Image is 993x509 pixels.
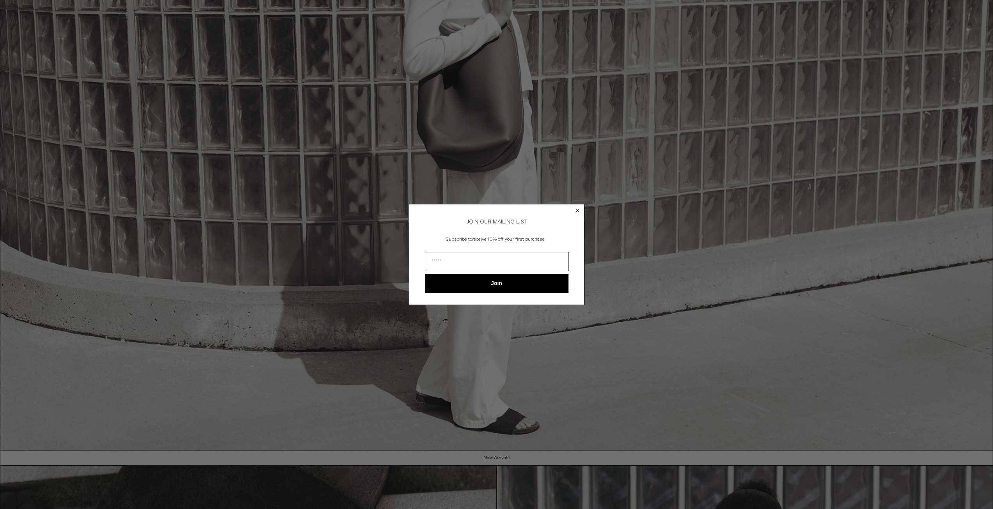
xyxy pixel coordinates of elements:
[472,236,545,243] span: receive 10% off your first purchase
[425,252,568,271] input: Email
[466,218,528,225] span: JOIN OUR MAILING LIST
[425,274,568,293] button: Join
[446,236,472,243] span: Subscribe to
[574,207,581,215] button: Close dialog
